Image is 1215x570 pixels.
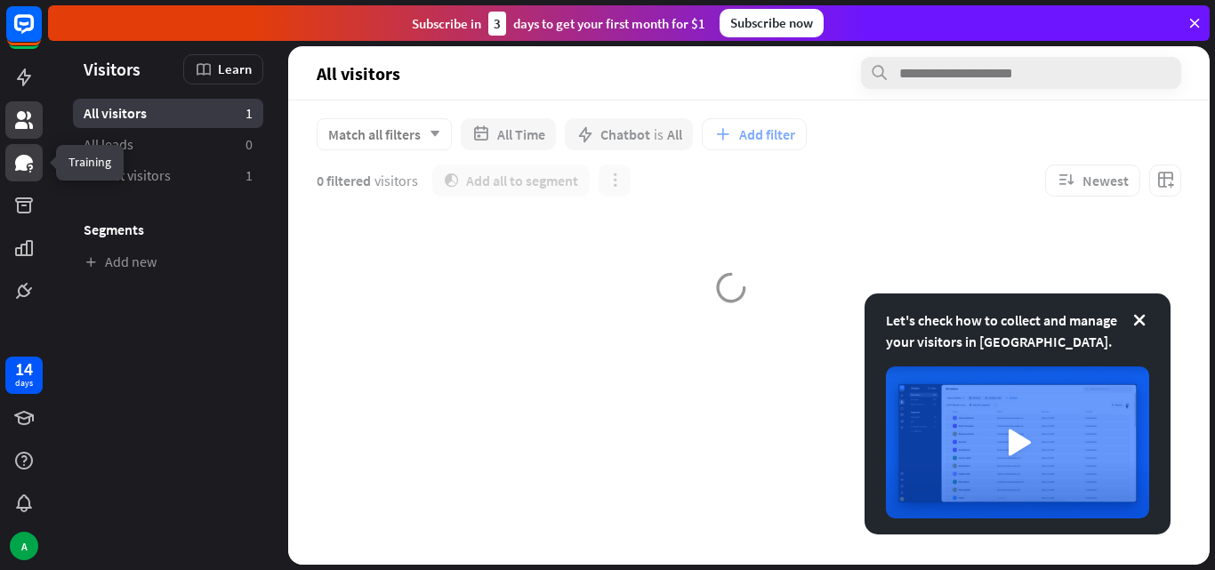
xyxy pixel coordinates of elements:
a: Recent visitors 1 [73,161,263,190]
div: 14 [15,361,33,377]
aside: 1 [245,166,253,185]
div: days [15,377,33,389]
div: Let's check how to collect and manage your visitors in [GEOGRAPHIC_DATA]. [886,309,1149,352]
span: All leads [84,135,133,154]
span: Recent visitors [84,166,171,185]
a: 14 days [5,357,43,394]
div: A [10,532,38,560]
div: 3 [488,12,506,36]
aside: 1 [245,104,253,123]
span: Visitors [84,59,141,79]
div: Subscribe in days to get your first month for $1 [412,12,705,36]
span: All visitors [317,63,400,84]
a: All leads 0 [73,130,263,159]
button: Open LiveChat chat widget [14,7,68,60]
div: Subscribe now [720,9,824,37]
img: image [886,366,1149,518]
span: Learn [218,60,252,77]
aside: 0 [245,135,253,154]
a: Add new [73,247,263,277]
span: All visitors [84,104,147,123]
h3: Segments [73,221,263,238]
